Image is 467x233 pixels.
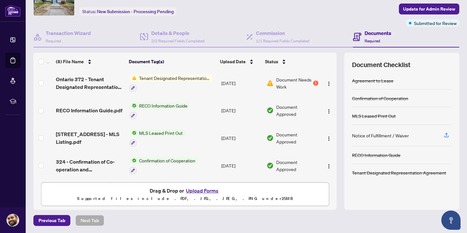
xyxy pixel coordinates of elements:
[137,129,185,136] span: MLS Leased Print Out
[220,58,246,65] span: Upload Date
[129,102,190,119] button: Status IconRECO Information Guide
[256,29,309,37] h4: Commission
[352,132,409,139] div: Notice of Fulfillment / Waiver
[129,129,137,136] img: Status Icon
[324,160,334,171] button: Logo
[7,214,19,226] img: Profile Icon
[129,74,137,82] img: Status Icon
[97,9,174,14] span: New Submission - Processing Pending
[39,215,65,226] span: Previous Tab
[403,4,455,14] span: Update for Admin Review
[80,7,176,16] div: Status:
[414,20,457,27] span: Submitted for Review
[352,151,401,159] div: RECO Information Guide
[324,78,334,88] button: Logo
[129,157,137,164] img: Status Icon
[219,69,264,97] td: [DATE]
[129,74,213,92] button: Status IconTenant Designated Representation Agreement
[126,53,217,71] th: Document Tag(s)
[56,107,122,114] span: RECO Information Guide.pdf
[129,129,185,147] button: Status IconMLS Leased Print Out
[441,211,461,230] button: Open asap
[129,102,137,109] img: Status Icon
[352,95,408,102] div: Confirmation of Cooperation
[262,53,319,71] th: Status
[276,159,318,173] span: Document Approved
[45,195,325,203] p: Supported files include .PDF, .JPG, .JPEG, .PNG under 25 MB
[326,81,331,86] img: Logo
[267,162,274,169] img: Document Status
[151,29,205,37] h4: Details & People
[326,136,331,141] img: Logo
[137,74,213,82] span: Tenant Designated Representation Agreement
[256,39,309,43] span: 1/1 Required Fields Completed
[75,215,104,226] button: Next Tab
[276,76,312,90] span: Document Needs Work
[46,39,61,43] span: Required
[217,53,262,71] th: Upload Date
[151,39,205,43] span: 2/2 Required Fields Completed
[219,97,264,125] td: [DATE]
[265,58,278,65] span: Status
[324,133,334,143] button: Logo
[184,186,220,195] button: Upload Forms
[5,5,21,17] img: logo
[352,169,446,176] div: Tenant Designated Representation Agreement
[137,102,190,109] span: RECO Information Guide
[324,105,334,116] button: Logo
[352,60,410,69] span: Document Checklist
[219,152,264,179] td: [DATE]
[56,58,84,65] span: (8) File Name
[352,112,396,119] div: MLS Leased Print Out
[326,109,331,114] img: Logo
[267,134,274,142] img: Document Status
[53,53,126,71] th: (8) File Name
[365,29,391,37] h4: Documents
[313,81,318,86] div: 1
[46,29,91,37] h4: Transaction Wizard
[41,183,329,206] span: Drag & Drop orUpload FormsSupported files include .PDF, .JPG, .JPEG, .PNG under25MB
[56,158,124,173] span: 324 - Confirmation of Co-operation and Representation TenantLandlord.pdf
[276,131,318,145] span: Document Approved
[56,75,124,91] span: Ontario 372 - Tenant Designated Representation Agreement - Authority for Lease or Purchase.pdf
[33,215,70,226] button: Previous Tab
[137,157,198,164] span: Confirmation of Cooperation
[56,130,124,146] span: [STREET_ADDRESS] - MLS Listing.pdf
[276,103,318,117] span: Document Approved
[399,4,459,14] button: Update for Admin Review
[352,77,393,84] div: Agreement to Lease
[267,80,274,87] img: Document Status
[267,107,274,114] img: Document Status
[326,164,331,169] img: Logo
[219,124,264,152] td: [DATE]
[150,186,220,195] span: Drag & Drop or
[365,39,380,43] span: Required
[129,157,198,174] button: Status IconConfirmation of Cooperation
